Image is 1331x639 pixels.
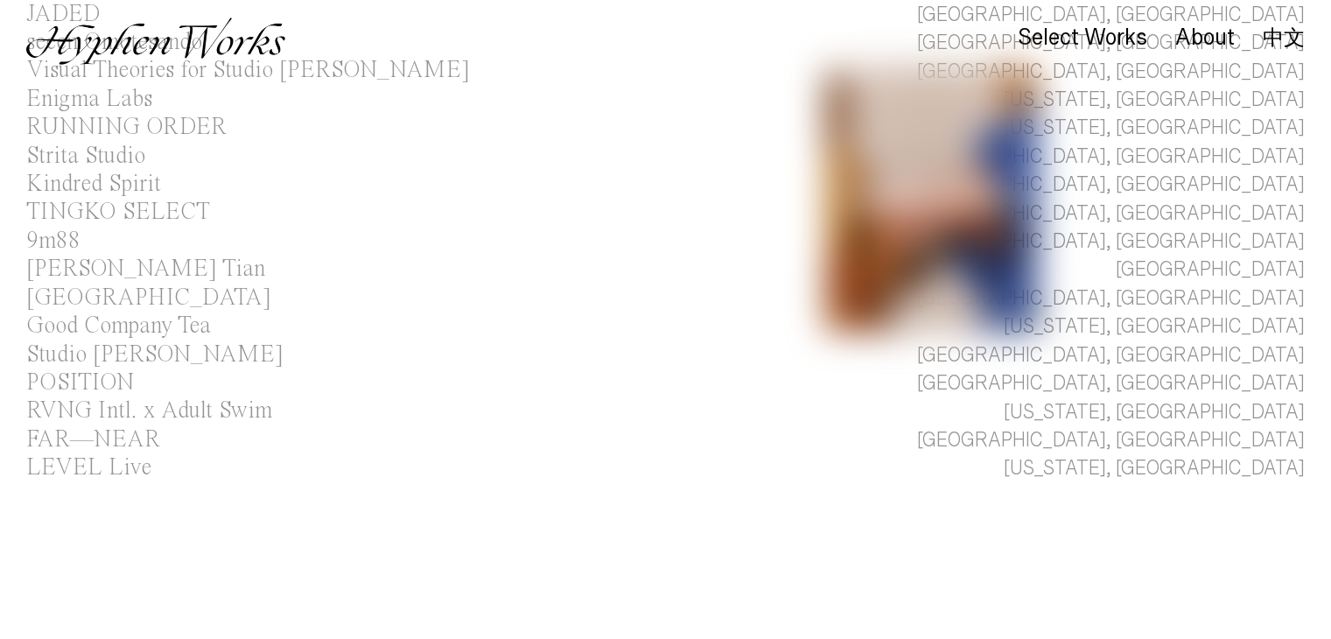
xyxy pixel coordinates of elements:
[1175,25,1235,50] div: About
[1004,114,1305,142] div: [US_STATE], [GEOGRAPHIC_DATA]
[917,171,1305,199] div: [GEOGRAPHIC_DATA], [GEOGRAPHIC_DATA]
[26,172,161,196] div: Kindred Spirit
[917,228,1305,256] div: [GEOGRAPHIC_DATA], [GEOGRAPHIC_DATA]
[26,456,151,480] div: LEVEL Live
[1263,28,1305,47] a: 中文
[26,229,81,253] div: 9m88
[26,399,272,423] div: RVNG Intl. x Adult Swim
[917,341,1305,369] div: [GEOGRAPHIC_DATA], [GEOGRAPHIC_DATA]
[917,143,1305,171] div: [GEOGRAPHIC_DATA], [GEOGRAPHIC_DATA]
[26,314,211,338] div: Good Company Tea
[917,426,1305,454] div: [GEOGRAPHIC_DATA], [GEOGRAPHIC_DATA]
[1004,398,1305,426] div: [US_STATE], [GEOGRAPHIC_DATA]
[26,343,284,367] div: Studio [PERSON_NAME]
[1018,25,1147,50] div: Select Works
[1175,29,1235,48] a: About
[917,369,1305,397] div: [GEOGRAPHIC_DATA], [GEOGRAPHIC_DATA]
[1004,312,1305,341] div: [US_STATE], [GEOGRAPHIC_DATA]
[26,428,160,452] div: FAR—NEAR
[26,200,210,224] div: TINGKO SELECT
[1004,86,1305,114] div: [US_STATE], [GEOGRAPHIC_DATA]
[1004,454,1305,482] div: [US_STATE], [GEOGRAPHIC_DATA]
[917,284,1305,312] div: [GEOGRAPHIC_DATA], [GEOGRAPHIC_DATA]
[1018,29,1147,48] a: Select Works
[26,371,134,395] div: POSITION
[26,144,145,168] div: Strita Studio
[26,18,284,65] img: Hyphen Works
[917,200,1305,228] div: [GEOGRAPHIC_DATA], [GEOGRAPHIC_DATA]
[26,257,265,281] div: [PERSON_NAME] Tian
[1116,256,1305,284] div: [GEOGRAPHIC_DATA]
[26,286,271,310] div: [GEOGRAPHIC_DATA]
[26,116,227,139] div: RUNNING ORDER
[26,88,152,111] div: Enigma Labs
